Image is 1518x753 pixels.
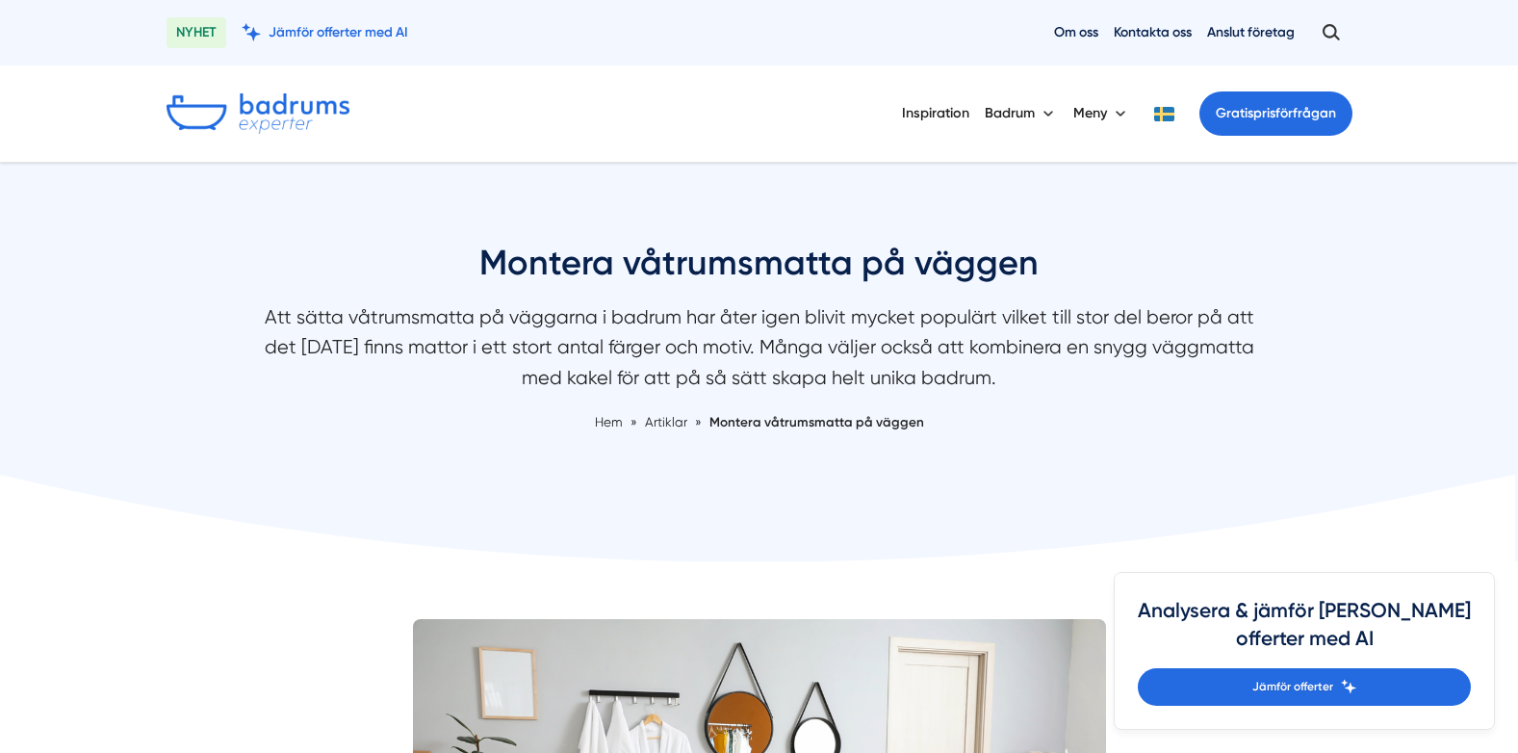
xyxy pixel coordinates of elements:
span: Artiklar [645,414,687,429]
a: Artiklar [645,414,690,429]
a: Jämför offerter [1138,668,1471,706]
span: Jämför offerter [1252,678,1333,696]
button: Badrum [985,89,1058,139]
a: Anslut företag [1207,23,1295,41]
a: Inspiration [902,89,969,138]
button: Öppna sök [1310,15,1352,50]
a: Jämför offerter med AI [242,23,408,41]
h4: Analysera & jämför [PERSON_NAME] offerter med AI [1138,596,1471,668]
span: » [695,412,702,432]
a: Hem [595,414,623,429]
button: Meny [1073,89,1130,139]
a: Kontakta oss [1114,23,1192,41]
span: NYHET [167,17,226,48]
span: » [630,412,637,432]
h1: Montera våtrumsmatta på väggen [249,240,1270,302]
nav: Breadcrumb [249,412,1270,432]
a: Gratisprisförfrågan [1199,91,1352,136]
a: Montera våtrumsmatta på väggen [709,414,924,429]
span: Jämför offerter med AI [269,23,408,41]
span: Gratis [1216,105,1253,121]
p: Att sätta våtrumsmatta på väggarna i badrum har åter igen blivit mycket populärt vilket till stor... [249,302,1270,402]
a: Om oss [1054,23,1098,41]
img: Badrumsexperter.se logotyp [167,93,349,134]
